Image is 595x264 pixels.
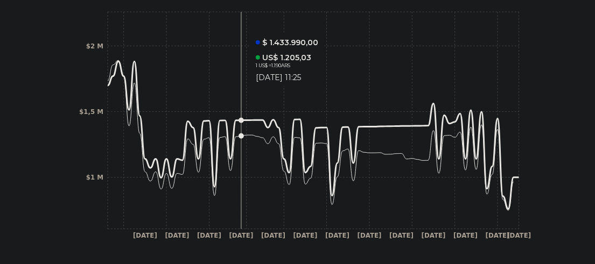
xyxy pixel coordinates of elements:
[486,232,510,239] tspan: [DATE]
[261,232,285,239] tspan: [DATE]
[358,232,382,239] tspan: [DATE]
[197,232,221,239] tspan: [DATE]
[453,232,478,239] tspan: [DATE]
[422,232,446,239] tspan: [DATE]
[293,232,318,239] tspan: [DATE]
[165,232,190,239] tspan: [DATE]
[86,174,103,181] tspan: $1 M
[229,232,254,239] tspan: [DATE]
[133,232,157,239] tspan: [DATE]
[507,232,531,239] tspan: [DATE]
[325,232,349,239] tspan: [DATE]
[79,108,103,116] tspan: $1,5 M
[86,42,103,50] tspan: $2 M
[389,232,414,239] tspan: [DATE]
